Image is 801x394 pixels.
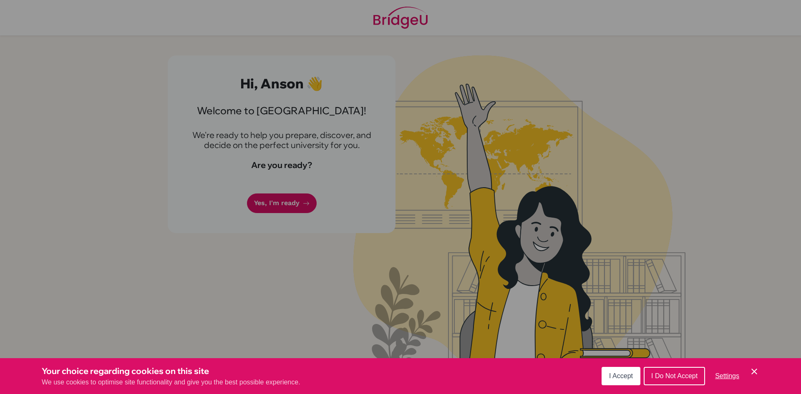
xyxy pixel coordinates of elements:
span: I Do Not Accept [651,372,698,379]
span: Settings [715,372,739,379]
button: I Accept [602,367,640,385]
span: I Accept [609,372,633,379]
p: We use cookies to optimise site functionality and give you the best possible experience. [42,377,300,387]
h3: Your choice regarding cookies on this site [42,365,300,377]
button: Settings [708,368,746,384]
button: I Do Not Accept [644,367,705,385]
button: Save and close [749,366,759,376]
